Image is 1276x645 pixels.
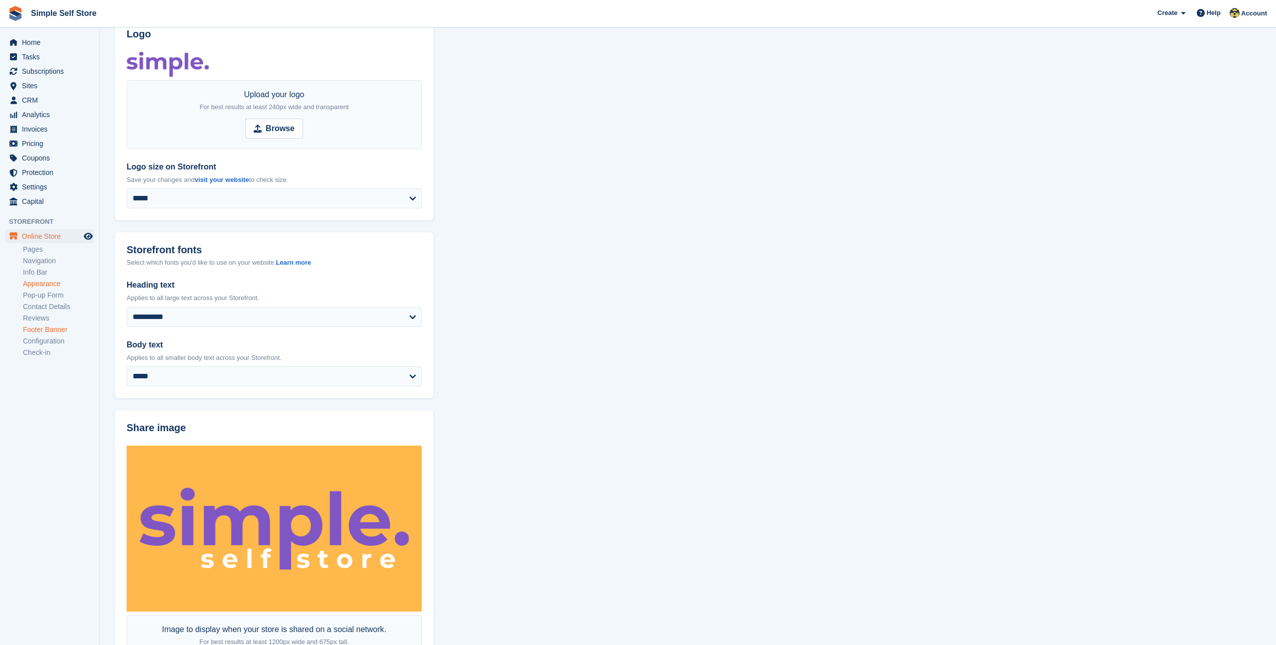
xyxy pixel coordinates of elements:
[5,151,94,165] a: menu
[127,422,422,434] h2: Share image
[23,314,94,323] a: Reviews
[27,5,101,21] a: Simple Self Store
[23,268,94,277] a: Info Bar
[127,244,202,256] h2: Storefront fonts
[23,245,94,254] a: Pages
[5,137,94,151] a: menu
[127,52,209,77] img: thumbnail_simple_white_selfstore.png
[127,161,422,173] label: Logo size on Storefront
[127,293,422,303] p: Applies to all large text across your Storefront.
[9,217,99,227] span: Storefront
[5,79,94,93] a: menu
[5,194,94,208] a: menu
[22,50,82,64] span: Tasks
[266,123,295,135] strong: Browse
[5,35,94,49] a: menu
[5,93,94,107] a: menu
[82,230,94,242] a: Preview store
[22,64,82,78] span: Subscriptions
[22,229,82,243] span: Online Store
[23,302,94,312] a: Contact Details
[22,108,82,122] span: Analytics
[199,103,348,111] span: For best results at least 240px wide and transparent
[5,50,94,64] a: menu
[5,180,94,194] a: menu
[5,108,94,122] a: menu
[127,258,422,268] div: Select which fonts you'd like to use on your website.
[127,279,422,291] label: Heading text
[127,353,422,363] p: Applies to all smaller body text across your Storefront.
[195,176,249,183] a: visit your website
[23,256,94,266] a: Navigation
[127,175,422,185] p: Save your changes and to check size.
[22,165,82,179] span: Protection
[1241,8,1267,18] span: Account
[199,89,348,113] div: Upload your logo
[5,122,94,136] a: menu
[23,291,94,300] a: Pop-up Form
[22,180,82,194] span: Settings
[127,339,422,351] label: Body text
[23,336,94,346] a: Configuration
[8,6,23,21] img: stora-icon-8386f47178a22dfd0bd8f6a31ec36ba5ce8667c1dd55bd0f319d3a0aa187defe.svg
[1157,8,1177,18] span: Create
[22,79,82,93] span: Sites
[22,151,82,165] span: Coupons
[22,35,82,49] span: Home
[23,348,94,357] a: Check-in
[22,137,82,151] span: Pricing
[245,119,303,139] input: Browse
[1230,8,1240,18] img: Martin - fatBuzz
[5,229,94,243] a: menu
[23,279,94,289] a: Appearance
[5,165,94,179] a: menu
[127,446,422,612] img: YouTube%20Channel%20Art%202560x1440%20px.png
[1207,8,1221,18] span: Help
[23,325,94,334] a: Footer Banner
[22,194,82,208] span: Capital
[5,64,94,78] a: menu
[22,122,82,136] span: Invoices
[22,93,82,107] span: CRM
[276,259,311,266] a: Learn more
[127,28,422,40] h2: Logo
